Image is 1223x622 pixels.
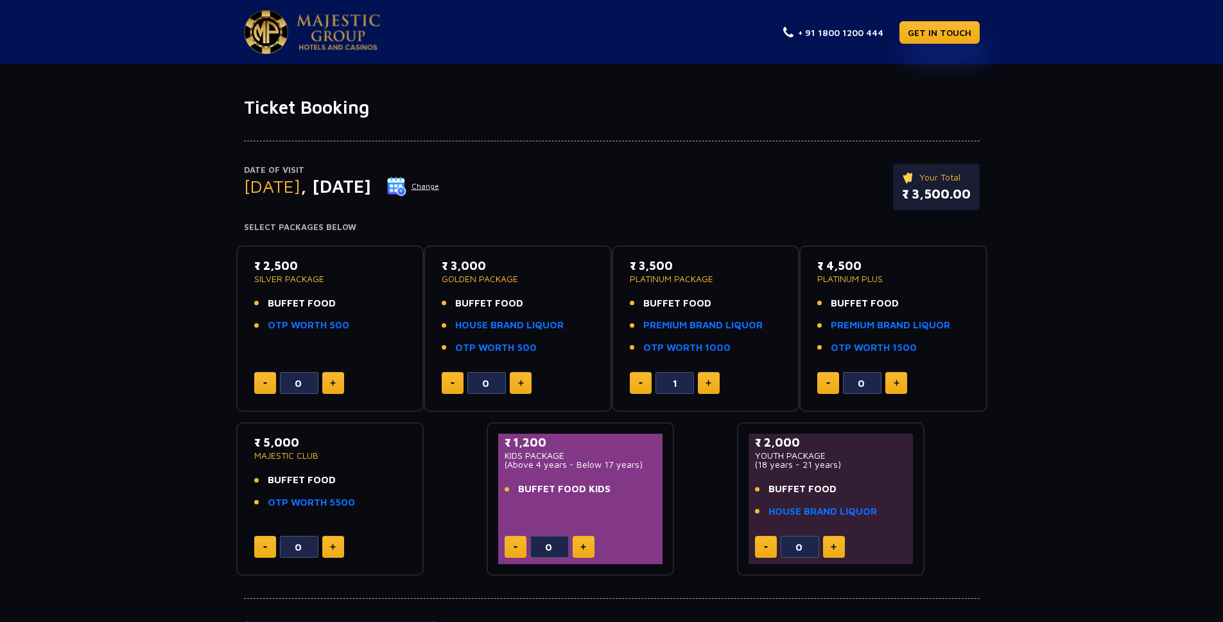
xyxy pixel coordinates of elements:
span: , [DATE] [300,175,371,197]
p: ₹ 2,500 [254,257,406,274]
span: BUFFET FOOD [768,482,837,497]
img: plus [894,380,899,386]
img: ticket [902,170,915,184]
a: HOUSE BRAND LIQUOR [455,318,564,333]
p: YOUTH PACKAGE [755,451,907,460]
a: + 91 1800 1200 444 [783,26,883,39]
h1: Ticket Booking [244,96,980,118]
p: KIDS PACKAGE [505,451,657,460]
a: OTP WORTH 1500 [831,341,917,355]
p: ₹ 5,000 [254,434,406,451]
img: minus [639,382,643,384]
img: Majestic Pride [297,14,380,50]
img: plus [330,380,336,386]
a: PREMIUM BRAND LIQUOR [831,318,950,333]
p: MAJESTIC CLUB [254,451,406,460]
span: BUFFET FOOD [268,473,336,488]
img: plus [518,380,524,386]
a: HOUSE BRAND LIQUOR [768,504,877,519]
img: minus [826,382,830,384]
span: BUFFET FOOD [643,296,711,311]
img: Majestic Pride [244,10,288,54]
span: BUFFET FOOD KIDS [518,482,611,497]
a: PREMIUM BRAND LIQUOR [643,318,763,333]
a: GET IN TOUCH [899,21,980,44]
img: plus [330,544,336,550]
p: ₹ 2,000 [755,434,907,451]
a: OTP WORTH 500 [455,341,537,355]
img: minus [764,546,768,548]
img: plus [831,544,837,550]
p: (Above 4 years - Below 17 years) [505,460,657,469]
p: SILVER PACKAGE [254,274,406,283]
p: PLATINUM PACKAGE [630,274,782,283]
img: plus [580,544,586,550]
a: OTP WORTH 500 [268,318,349,333]
button: Change [386,176,440,197]
p: ₹ 3,500 [630,257,782,274]
img: minus [263,546,267,548]
p: ₹ 3,000 [442,257,594,274]
p: Your Total [902,170,971,184]
span: BUFFET FOOD [831,296,899,311]
p: PLATINUM PLUS [817,274,969,283]
img: minus [451,382,455,384]
p: (18 years - 21 years) [755,460,907,469]
h4: Select Packages Below [244,222,980,233]
p: ₹ 4,500 [817,257,969,274]
a: OTP WORTH 5500 [268,495,355,510]
span: BUFFET FOOD [455,296,523,311]
img: minus [514,546,517,548]
a: OTP WORTH 1000 [643,341,731,355]
span: [DATE] [244,175,300,197]
p: GOLDEN PACKAGE [442,274,594,283]
p: ₹ 3,500.00 [902,184,971,204]
img: plus [706,380,711,386]
p: ₹ 1,200 [505,434,657,451]
p: Date of Visit [244,164,440,177]
span: BUFFET FOOD [268,296,336,311]
img: minus [263,382,267,384]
